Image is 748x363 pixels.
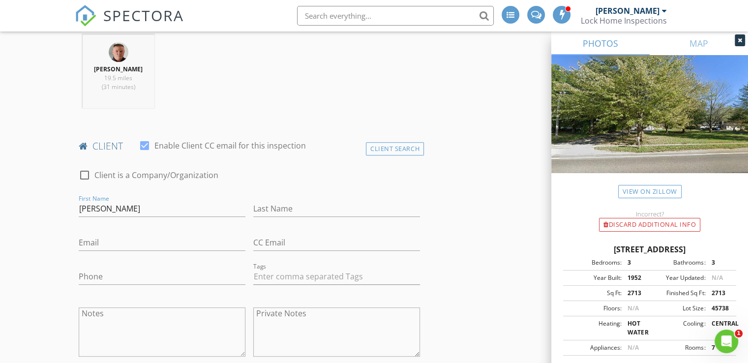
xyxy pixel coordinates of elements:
img: 20231013_172420.jpg [109,42,128,62]
div: 3 [705,258,733,267]
div: Year Built: [566,273,622,282]
a: View on Zillow [618,185,682,198]
div: Lot Size: [650,304,705,313]
div: [STREET_ADDRESS] [563,243,736,255]
span: 1 [735,330,743,337]
div: CENTRAL [705,319,733,337]
div: 1952 [622,273,650,282]
div: Discard Additional info [599,218,700,232]
div: HOT WATER [622,319,650,337]
div: Bedrooms: [566,258,622,267]
span: SPECTORA [103,5,184,26]
img: streetview [551,55,748,197]
img: The Best Home Inspection Software - Spectora [75,5,96,27]
div: Lock Home Inspections [581,16,667,26]
span: N/A [628,304,639,312]
div: 2713 [622,289,650,298]
a: MAP [650,31,748,55]
div: Year Updated: [650,273,705,282]
div: Sq Ft: [566,289,622,298]
label: Client is a Company/Organization [94,170,218,180]
div: Rooms: [650,343,705,352]
a: SPECTORA [75,13,184,34]
label: Enable Client CC email for this inspection [154,141,306,151]
span: N/A [711,273,722,282]
h4: client [79,140,420,152]
input: Search everything... [297,6,494,26]
div: Appliances: [566,343,622,352]
div: 45738 [705,304,733,313]
div: 3 [622,258,650,267]
div: Floors: [566,304,622,313]
div: 2713 [705,289,733,298]
div: Bathrooms: [650,258,705,267]
div: [PERSON_NAME] [596,6,659,16]
div: Finished Sq Ft: [650,289,705,298]
div: Client Search [366,142,424,155]
div: Cooling: [650,319,705,337]
div: Heating: [566,319,622,337]
div: 7 [705,343,733,352]
strong: [PERSON_NAME] [94,65,143,73]
span: 19.5 miles [104,74,132,82]
iframe: Intercom live chat [715,330,738,353]
span: N/A [628,343,639,352]
span: (31 minutes) [102,83,135,91]
a: PHOTOS [551,31,650,55]
div: Incorrect? [551,210,748,218]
